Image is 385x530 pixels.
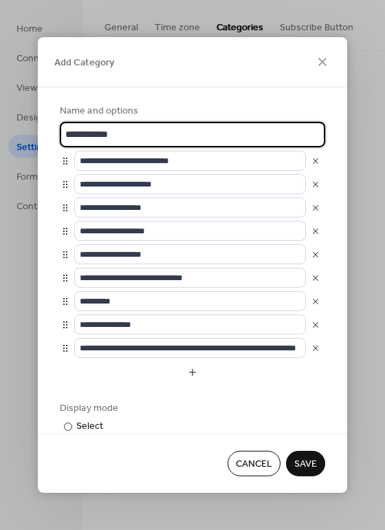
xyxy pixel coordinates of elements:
span: Save [294,458,317,472]
span: Cancel [236,458,272,472]
span: Add Category [54,56,114,70]
div: Select [76,419,265,434]
button: Save [286,451,325,476]
button: Cancel [228,451,280,476]
div: Name and options [60,104,322,118]
div: Display mode [60,401,322,416]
